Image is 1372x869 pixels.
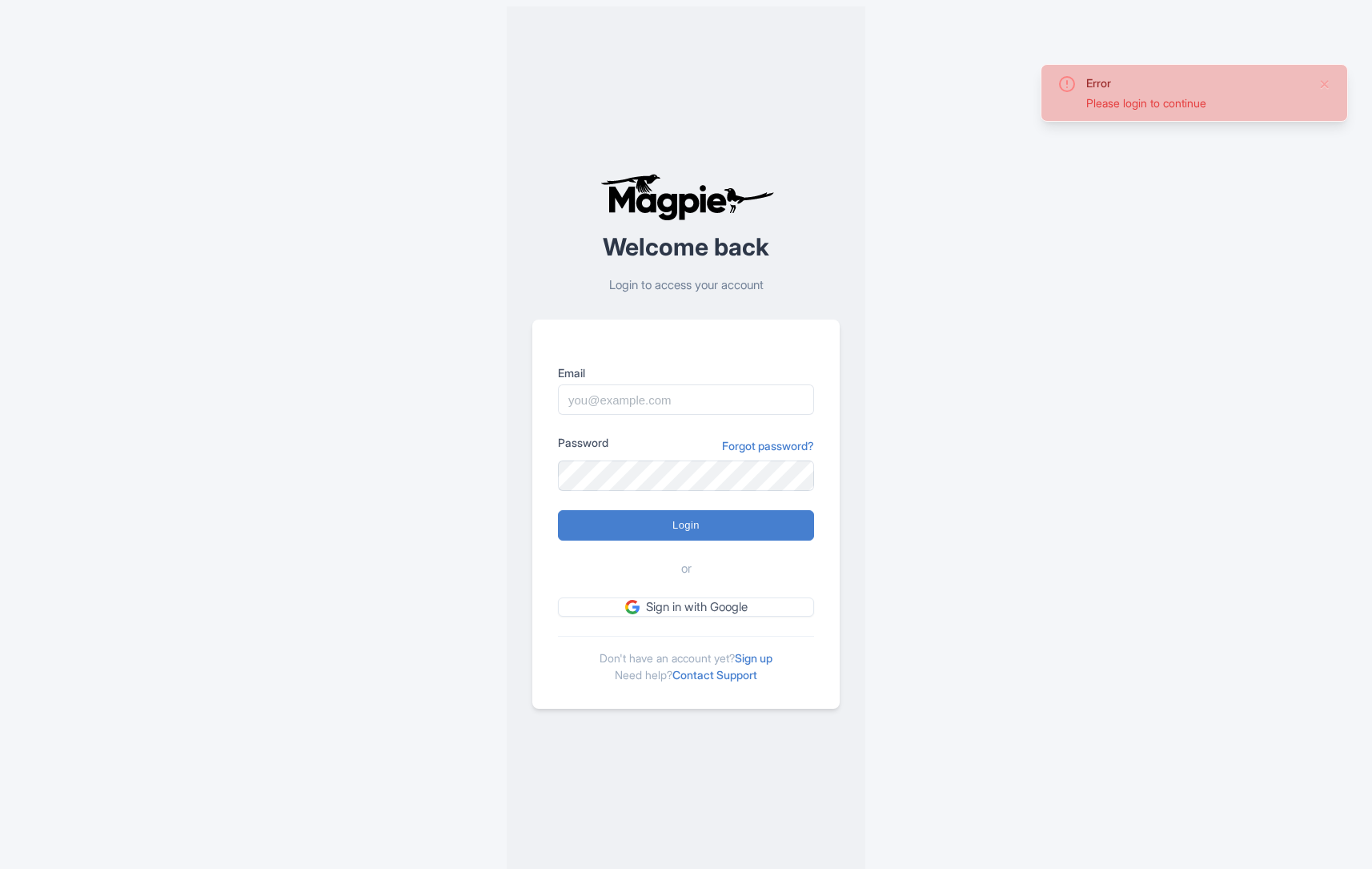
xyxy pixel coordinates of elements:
[532,276,840,295] p: Login to access your account
[1086,74,1306,91] div: Error
[558,636,814,683] div: Don't have an account yet? Need help?
[596,173,776,221] img: logo-ab69f6fb50320c5b225c76a69d11143b.png
[1318,74,1331,94] button: Close
[681,560,692,578] span: or
[625,600,640,614] img: google.svg
[558,510,814,541] input: Login
[785,468,804,487] keeper-lock: Open Keeper Popup
[558,434,608,451] label: Password
[558,364,814,381] label: Email
[735,651,772,665] a: Sign up
[1086,95,1306,111] div: Please login to continue
[672,668,757,682] a: Contact Support
[558,597,814,618] a: Sign in with Google
[722,437,814,454] a: Forgot password?
[558,384,814,415] input: you@example.com
[532,234,840,260] h2: Welcome back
